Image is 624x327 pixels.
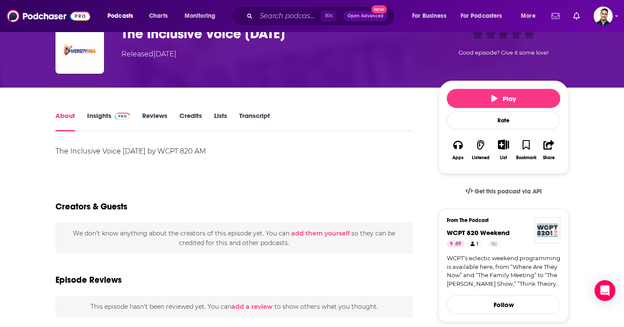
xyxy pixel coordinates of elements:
[595,280,615,301] div: Open Intercom Messenger
[73,229,395,247] span: We don't know anything about the creators of this episode yet . You can so they can be credited f...
[455,240,461,249] span: 49
[515,9,546,23] button: open menu
[469,134,492,166] button: Listened
[121,49,176,59] div: Released [DATE]
[534,217,560,243] img: WCPT 820 Weekend
[594,7,613,26] span: Logged in as RedsterJoe
[447,240,465,247] a: 49
[472,155,490,160] div: Listened
[477,240,478,249] span: 1
[538,134,560,166] button: Share
[594,7,613,26] img: User Profile
[55,111,75,131] a: About
[179,9,227,23] button: open menu
[321,10,337,22] span: ⌘ K
[231,302,273,311] button: add a review
[107,10,133,22] span: Podcasts
[214,111,227,131] a: Lists
[467,240,482,247] a: 1
[256,9,321,23] input: Search podcasts, credits, & more...
[492,134,515,166] div: Show More ButtonList
[548,9,563,23] a: Show notifications dropdown
[406,9,457,23] button: open menu
[143,9,173,23] a: Charts
[447,89,560,108] button: Play
[179,111,202,131] a: Credits
[447,254,560,288] a: WCPT’s eclectic weekend programming is available here, from “Where Are They Now” and “The Family ...
[149,10,168,22] span: Charts
[455,9,515,23] button: open menu
[500,155,507,160] div: List
[491,95,516,103] span: Play
[458,49,549,56] span: Good episode? Give it some love!
[55,201,127,212] h2: Creators & Guests
[447,111,560,129] div: Rate
[291,230,350,237] button: add them yourself
[412,10,446,22] span: For Business
[594,7,613,26] button: Show profile menu
[239,111,270,131] a: Transcript
[515,134,537,166] button: Bookmark
[447,217,553,223] h3: From The Podcast
[447,134,469,166] button: Apps
[240,6,403,26] div: Search podcasts, credits, & more...
[452,155,464,160] div: Apps
[142,111,167,131] a: Reviews
[55,25,104,74] img: The Inclusive Voice Mar. 09 2024
[87,111,130,131] a: InsightsPodchaser Pro
[185,10,215,22] span: Monitoring
[474,188,542,195] span: Get this podcast via API
[7,8,90,24] img: Podchaser - Follow, Share and Rate Podcasts
[101,9,144,23] button: open menu
[516,155,536,160] div: Bookmark
[348,14,383,18] span: Open Advanced
[91,303,378,311] span: This episode hasn't been reviewed yet. You can to show others what you thought.
[570,9,583,23] a: Show notifications dropdown
[371,5,387,13] span: New
[344,11,387,21] button: Open AdvancedNew
[447,295,560,314] button: Follow
[55,275,122,285] h3: Episode Reviews
[521,10,536,22] span: More
[55,145,413,157] div: The Inclusive Voice [DATE] by WCPT 820 AM
[447,229,510,237] a: WCPT 820 Weekend
[115,113,130,120] img: Podchaser Pro
[458,181,549,202] a: Get this podcast via API
[543,155,555,160] div: Share
[494,140,512,149] button: Show More Button
[461,10,502,22] span: For Podcasters
[121,25,425,42] h1: The Inclusive Voice Mar. 09 2024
